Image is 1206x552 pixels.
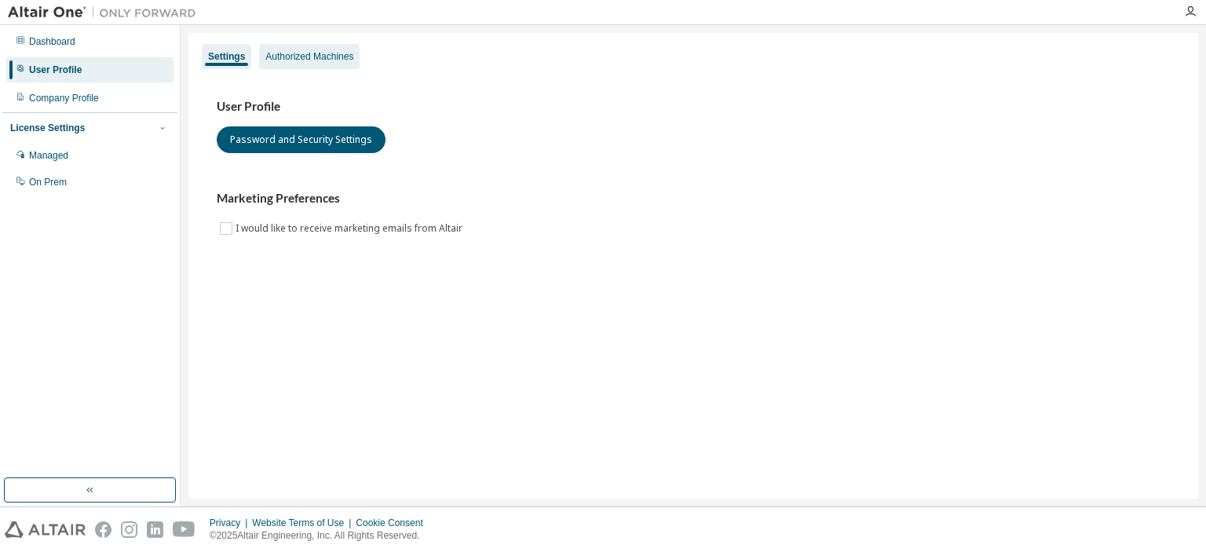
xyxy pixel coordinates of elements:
[29,176,67,188] div: On Prem
[265,50,353,63] div: Authorized Machines
[236,219,466,238] label: I would like to receive marketing emails from Altair
[5,521,86,538] img: altair_logo.svg
[147,521,163,538] img: linkedin.svg
[29,64,82,76] div: User Profile
[210,517,252,529] div: Privacy
[29,92,99,104] div: Company Profile
[210,529,433,543] p: © 2025 Altair Engineering, Inc. All Rights Reserved.
[95,521,111,538] img: facebook.svg
[10,122,85,134] div: License Settings
[217,99,1170,115] h3: User Profile
[217,126,386,153] button: Password and Security Settings
[173,521,196,538] img: youtube.svg
[217,191,1170,207] h3: Marketing Preferences
[8,5,204,20] img: Altair One
[29,35,75,48] div: Dashboard
[252,517,356,529] div: Website Terms of Use
[29,149,68,162] div: Managed
[208,50,245,63] div: Settings
[356,517,432,529] div: Cookie Consent
[121,521,137,538] img: instagram.svg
